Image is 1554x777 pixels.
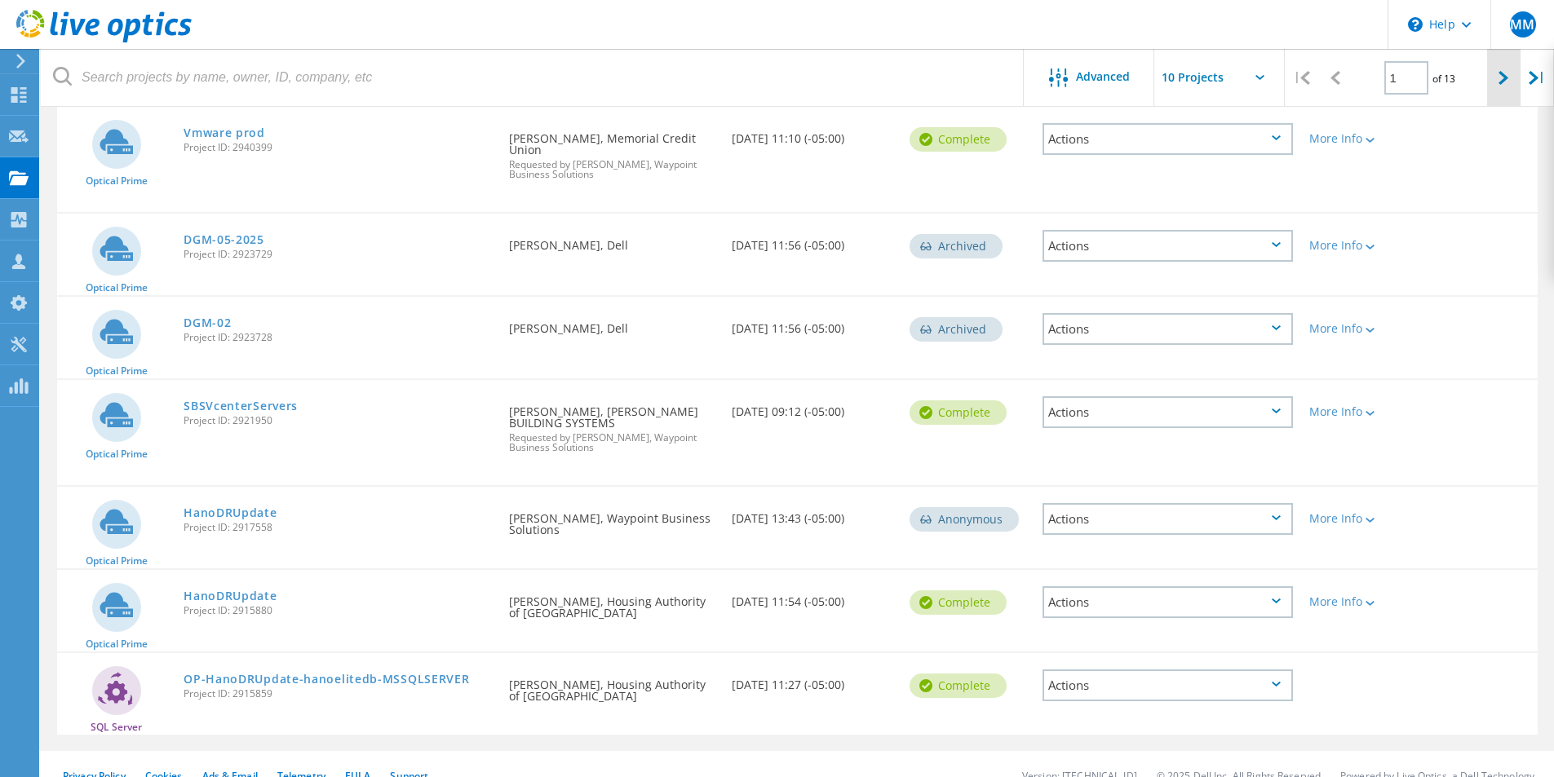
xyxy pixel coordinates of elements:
span: Optical Prime [86,366,148,376]
a: Vmware prod [184,127,265,139]
span: of 13 [1432,72,1455,86]
div: More Info [1309,513,1411,524]
span: Project ID: 2940399 [184,143,493,152]
span: Project ID: 2921950 [184,416,493,426]
div: Complete [910,400,1007,425]
span: Project ID: 2915880 [184,606,493,616]
div: Actions [1043,669,1293,701]
a: SBSVcenterServers [184,400,298,412]
span: Optical Prime [86,556,148,566]
input: Search projects by name, owner, ID, company, etc [41,49,1025,106]
a: HanoDRUpdate [184,590,277,602]
span: Optical Prime [86,176,148,186]
div: More Info [1309,323,1411,334]
div: Archived [910,317,1003,342]
div: More Info [1309,133,1411,144]
div: [DATE] 11:10 (-05:00) [724,107,901,161]
div: [DATE] 11:54 (-05:00) [724,570,901,624]
div: Actions [1043,230,1293,262]
span: Advanced [1076,71,1130,82]
span: Project ID: 2917558 [184,523,493,532]
div: Actions [1043,586,1293,618]
span: Optical Prime [86,449,148,459]
span: Project ID: 2915859 [184,689,493,699]
div: [PERSON_NAME], Dell [501,214,723,267]
div: [PERSON_NAME], Memorial Credit Union [501,107,723,196]
span: MM [1510,18,1534,31]
div: | [1521,49,1554,107]
span: Project ID: 2923729 [184,249,493,259]
a: OP-HanoDRUpdate-hanoelitedb-MSSQLSERVER [184,673,469,685]
div: Actions [1043,503,1293,535]
div: Actions [1043,313,1293,345]
span: SQL Server [91,722,142,732]
span: Optical Prime [86,639,148,649]
div: Actions [1043,123,1293,155]
div: More Info [1309,596,1411,607]
div: Anonymous [910,507,1019,532]
span: Project ID: 2923728 [184,333,493,342]
div: [PERSON_NAME], Housing Authority of [GEOGRAPHIC_DATA] [501,653,723,718]
a: HanoDRUpdate [184,507,277,519]
div: More Info [1309,240,1411,251]
div: Complete [910,590,1007,615]
div: [DATE] 09:12 (-05:00) [724,380,901,434]
div: [PERSON_NAME], Housing Authority of [GEOGRAPHIC_DATA] [501,570,723,635]
div: Archived [910,234,1003,258]
a: DGM-02 [184,317,231,329]
div: More Info [1309,406,1411,417]
div: [PERSON_NAME], [PERSON_NAME] BUILDING SYSTEMS [501,380,723,469]
span: Optical Prime [86,283,148,293]
span: Requested by [PERSON_NAME], Waypoint Business Solutions [509,160,715,179]
div: [DATE] 11:56 (-05:00) [724,214,901,267]
div: | [1285,49,1318,107]
div: [PERSON_NAME], Dell [501,297,723,351]
div: [DATE] 13:43 (-05:00) [724,487,901,541]
svg: \n [1408,17,1423,32]
a: Live Optics Dashboard [16,34,192,46]
div: Actions [1043,396,1293,428]
div: Complete [910,127,1007,152]
span: Requested by [PERSON_NAME], Waypoint Business Solutions [509,433,715,453]
a: DGM-05-2025 [184,234,264,245]
div: [DATE] 11:27 (-05:00) [724,653,901,707]
div: [PERSON_NAME], Waypoint Business Solutions [501,487,723,552]
div: Complete [910,673,1007,698]
div: [DATE] 11:56 (-05:00) [724,297,901,351]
